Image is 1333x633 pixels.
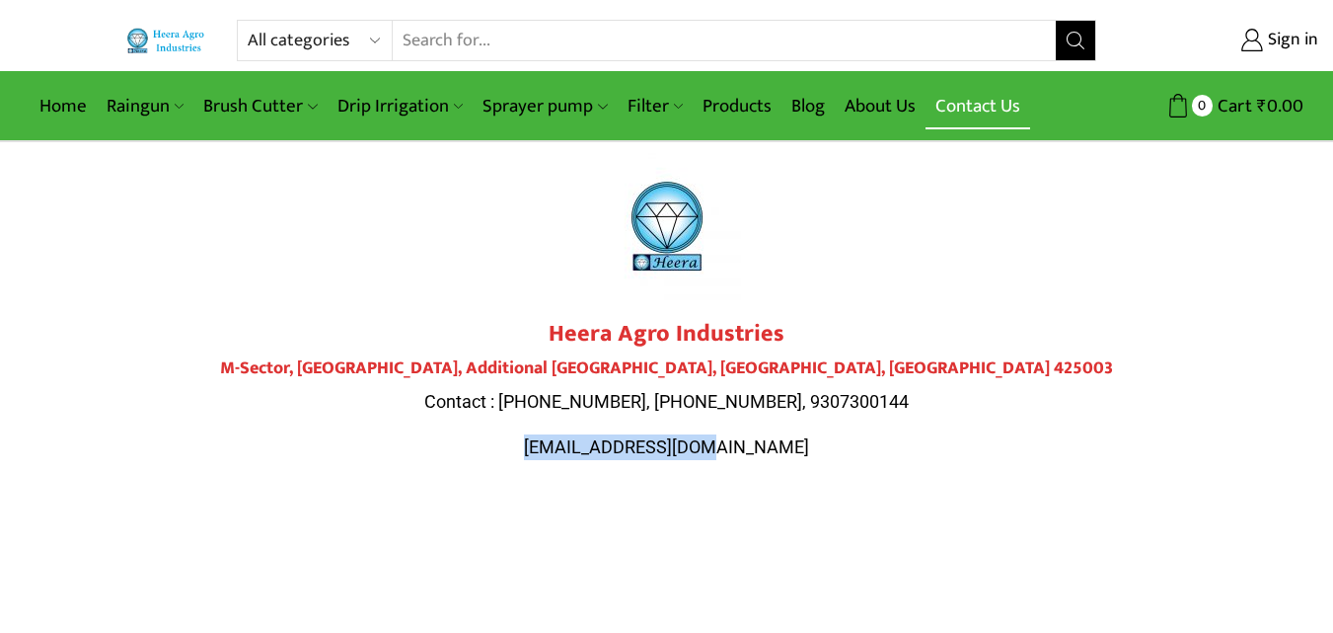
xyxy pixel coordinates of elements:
a: Contact Us [926,83,1030,129]
a: Drip Irrigation [328,83,473,129]
a: Raingun [97,83,193,129]
bdi: 0.00 [1257,91,1303,121]
button: Search button [1056,21,1095,60]
input: Search for... [393,21,1055,60]
a: Home [30,83,97,129]
a: Sprayer pump [473,83,617,129]
a: Blog [781,83,835,129]
strong: Heera Agro Industries [549,314,784,354]
a: About Us [835,83,926,129]
a: Sign in [1126,23,1318,58]
a: Products [693,83,781,129]
span: Sign in [1263,28,1318,53]
a: 0 Cart ₹0.00 [1116,88,1303,124]
span: ₹ [1257,91,1267,121]
span: [EMAIL_ADDRESS][DOMAIN_NAME] [524,436,809,457]
span: 0 [1192,95,1213,116]
span: Cart [1213,93,1252,119]
h4: M-Sector, [GEOGRAPHIC_DATA], Additional [GEOGRAPHIC_DATA], [GEOGRAPHIC_DATA], [GEOGRAPHIC_DATA] 4... [114,358,1220,380]
img: heera-logo-1000 [593,152,741,300]
a: Brush Cutter [193,83,327,129]
a: Filter [618,83,693,129]
span: Contact : [PHONE_NUMBER], [PHONE_NUMBER], 9307300144 [424,391,909,412]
